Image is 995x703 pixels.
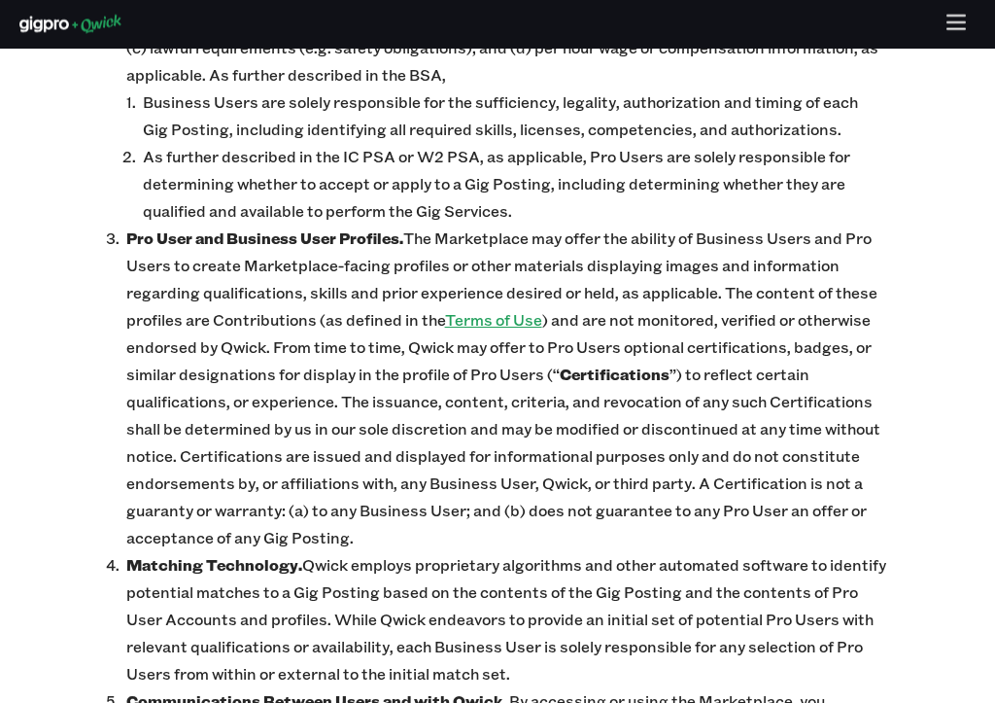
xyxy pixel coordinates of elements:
a: Terms of Use [445,310,542,331]
p: As further described in the IC PSA or W2 PSA, as applicable, Pro Users are solely responsible for... [143,144,886,226]
p: The Marketplace may offer the ability of Business Users and Pro Users to create Marketplace-facin... [126,226,886,552]
b: Certifications [560,365,669,385]
b: Matching Technology. [126,555,302,576]
p: Qwick employs proprietary algorithms and other automated software to identify potential matches t... [126,552,886,688]
b: Pro User and Business User Profiles. [126,228,403,249]
p: Business Users are solely responsible for the sufficiency, legality, authorization and timing of ... [143,89,886,144]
